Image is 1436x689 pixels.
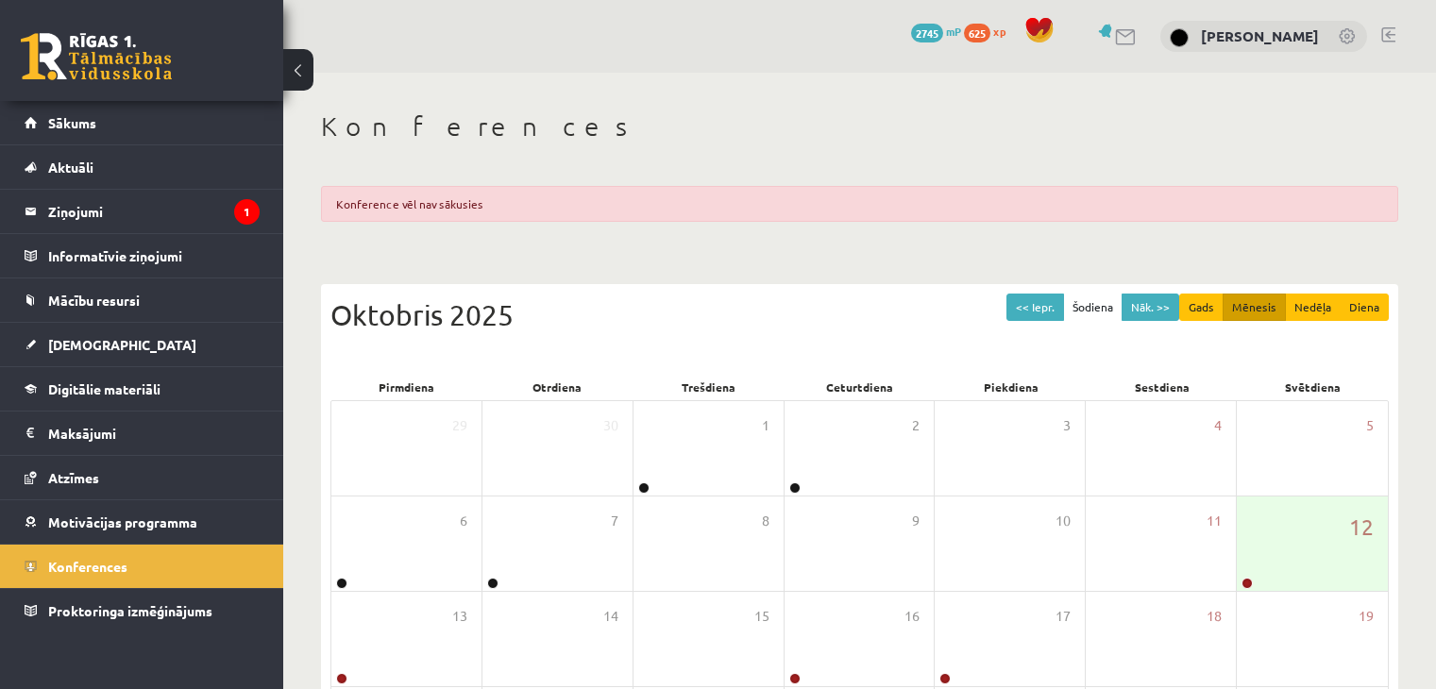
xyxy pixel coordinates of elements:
[321,110,1398,143] h1: Konferences
[1223,294,1286,321] button: Mēnesis
[762,415,769,436] span: 1
[48,412,260,455] legend: Maksājumi
[1179,294,1224,321] button: Gads
[754,606,769,627] span: 15
[25,412,260,455] a: Maksājumi
[25,323,260,366] a: [DEMOGRAPHIC_DATA]
[25,101,260,144] a: Sākums
[25,234,260,277] a: Informatīvie ziņojumi
[481,374,633,400] div: Otrdiena
[1285,294,1341,321] button: Nedēļa
[330,374,481,400] div: Pirmdiena
[1006,294,1064,321] button: << Iepr.
[1366,415,1374,436] span: 5
[936,374,1087,400] div: Piekdiena
[321,186,1398,222] div: Konference vēl nav sākusies
[603,415,618,436] span: 30
[603,606,618,627] span: 14
[25,545,260,588] a: Konferences
[1170,28,1189,47] img: Paula Mūrniece
[330,294,1389,336] div: Oktobris 2025
[633,374,784,400] div: Trešdiena
[1340,294,1389,321] button: Diena
[48,380,160,397] span: Digitālie materiāli
[1056,606,1071,627] span: 17
[25,456,260,499] a: Atzīmes
[1122,294,1179,321] button: Nāk. >>
[1056,511,1071,531] span: 10
[1359,606,1374,627] span: 19
[460,511,467,531] span: 6
[911,24,961,39] a: 2745 mP
[784,374,935,400] div: Ceturtdiena
[964,24,1015,39] a: 625 xp
[611,511,618,531] span: 7
[21,33,172,80] a: Rīgas 1. Tālmācības vidusskola
[1214,415,1222,436] span: 4
[25,145,260,189] a: Aktuāli
[762,511,769,531] span: 8
[48,336,196,353] span: [DEMOGRAPHIC_DATA]
[964,24,990,42] span: 625
[1349,511,1374,543] span: 12
[911,24,943,42] span: 2745
[946,24,961,39] span: mP
[234,199,260,225] i: 1
[452,606,467,627] span: 13
[1201,26,1319,45] a: [PERSON_NAME]
[25,589,260,632] a: Proktoringa izmēģinājums
[1087,374,1238,400] div: Sestdiena
[1063,294,1123,321] button: Šodiena
[48,602,212,619] span: Proktoringa izmēģinājums
[48,558,127,575] span: Konferences
[993,24,1005,39] span: xp
[1063,415,1071,436] span: 3
[452,415,467,436] span: 29
[48,114,96,131] span: Sākums
[48,159,93,176] span: Aktuāli
[912,415,920,436] span: 2
[48,190,260,233] legend: Ziņojumi
[48,513,197,530] span: Motivācijas programma
[25,367,260,411] a: Digitālie materiāli
[1207,606,1222,627] span: 18
[48,469,99,486] span: Atzīmes
[48,234,260,277] legend: Informatīvie ziņojumi
[25,190,260,233] a: Ziņojumi1
[1238,374,1389,400] div: Svētdiena
[912,511,920,531] span: 9
[48,292,140,309] span: Mācību resursi
[25,278,260,322] a: Mācību resursi
[25,500,260,544] a: Motivācijas programma
[904,606,920,627] span: 16
[1207,511,1222,531] span: 11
